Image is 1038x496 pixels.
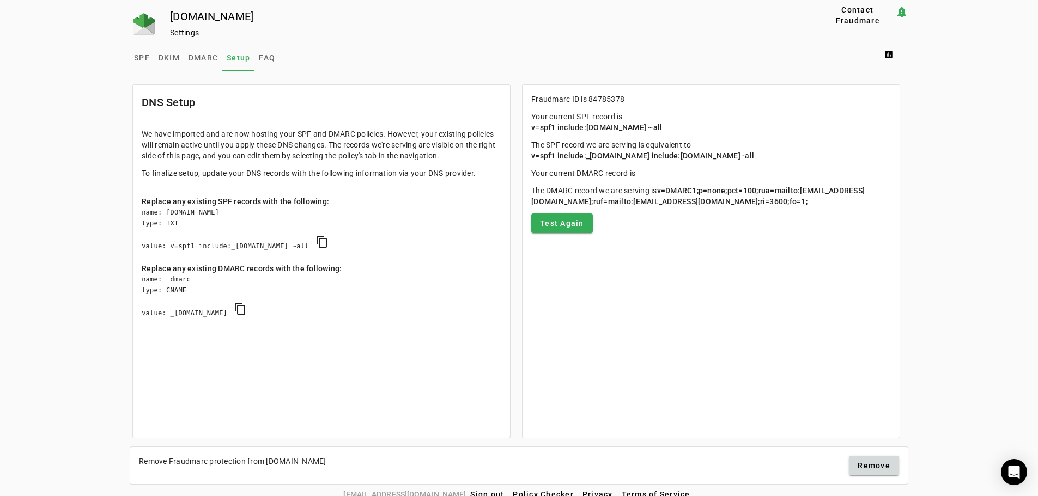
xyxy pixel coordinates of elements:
[227,296,253,322] button: copy DMARC
[531,94,891,105] p: Fraudmarc ID is 84785378
[254,45,280,71] a: FAQ
[189,54,218,62] span: DMARC
[133,13,155,35] img: Fraudmarc Logo
[142,196,501,207] div: Replace any existing SPF records with the following:
[531,213,593,233] button: Test Again
[139,456,326,467] div: Remove Fraudmarc protection from [DOMAIN_NAME]
[531,186,865,206] span: v=DMARC1;p=none;pct=100;rua=mailto:[EMAIL_ADDRESS][DOMAIN_NAME];ruf=mailto:[EMAIL_ADDRESS][DOMAIN...
[309,229,335,255] button: copy SPF
[531,139,891,161] p: The SPF record we are serving is equivalent to
[531,168,891,179] p: Your current DMARC record is
[142,128,501,161] p: We have imported and are now hosting your SPF and DMARC policies. However, your existing policies...
[159,54,180,62] span: DKIM
[531,151,754,160] span: v=spf1 include:_[DOMAIN_NAME] include:[DOMAIN_NAME] -all
[824,4,891,26] span: Contact Fraudmarc
[170,11,785,22] div: [DOMAIN_NAME]
[222,45,254,71] a: Setup
[540,218,584,229] span: Test Again
[259,54,275,62] span: FAQ
[227,54,250,62] span: Setup
[895,5,908,19] mat-icon: notification_important
[531,185,891,207] p: The DMARC record we are serving is
[170,27,785,38] div: Settings
[142,263,501,274] div: Replace any existing DMARC records with the following:
[142,274,501,330] div: name: _dmarc type: CNAME value: _[DOMAIN_NAME]
[858,460,890,471] span: Remove
[142,207,501,263] div: name: [DOMAIN_NAME] type: TXT value: v=spf1 include:_[DOMAIN_NAME] ~all
[820,5,895,25] button: Contact Fraudmarc
[130,45,154,71] a: SPF
[849,456,899,475] button: Remove
[531,111,891,133] p: Your current SPF record is
[142,94,195,111] mat-card-title: DNS Setup
[1001,459,1027,485] div: Open Intercom Messenger
[134,54,150,62] span: SPF
[154,45,184,71] a: DKIM
[184,45,222,71] a: DMARC
[531,123,662,132] span: v=spf1 include:[DOMAIN_NAME] ~all
[142,168,501,179] p: To finalize setup, update your DNS records with the following information via your DNS provider.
